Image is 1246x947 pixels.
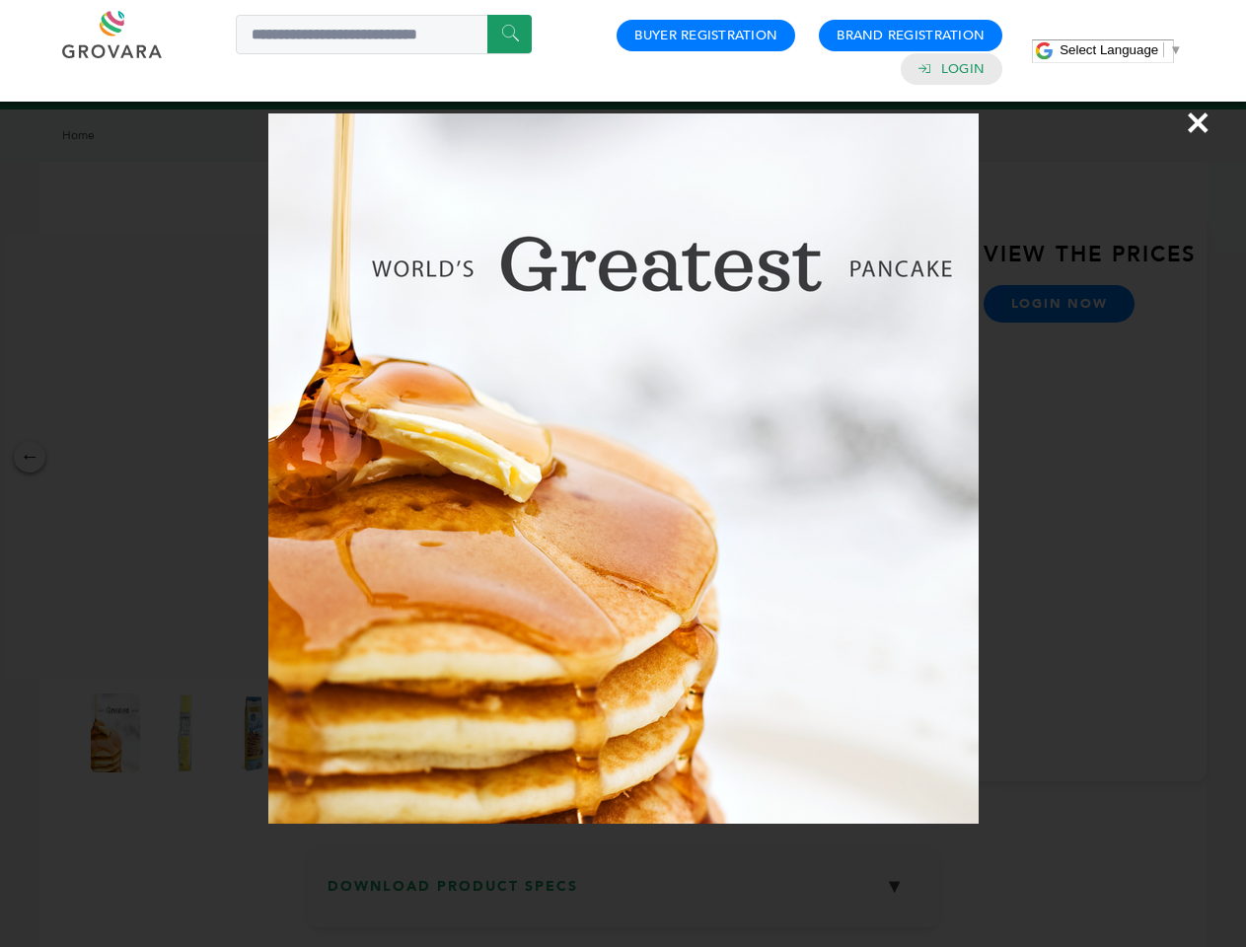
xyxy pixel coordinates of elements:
a: Brand Registration [837,27,985,44]
a: Buyer Registration [634,27,777,44]
img: Image Preview [268,113,979,824]
a: Select Language​ [1060,42,1182,57]
a: Login [941,60,985,78]
span: Select Language [1060,42,1158,57]
span: × [1185,95,1211,150]
span: ▼ [1169,42,1182,57]
span: ​ [1163,42,1164,57]
input: Search a product or brand... [236,15,532,54]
